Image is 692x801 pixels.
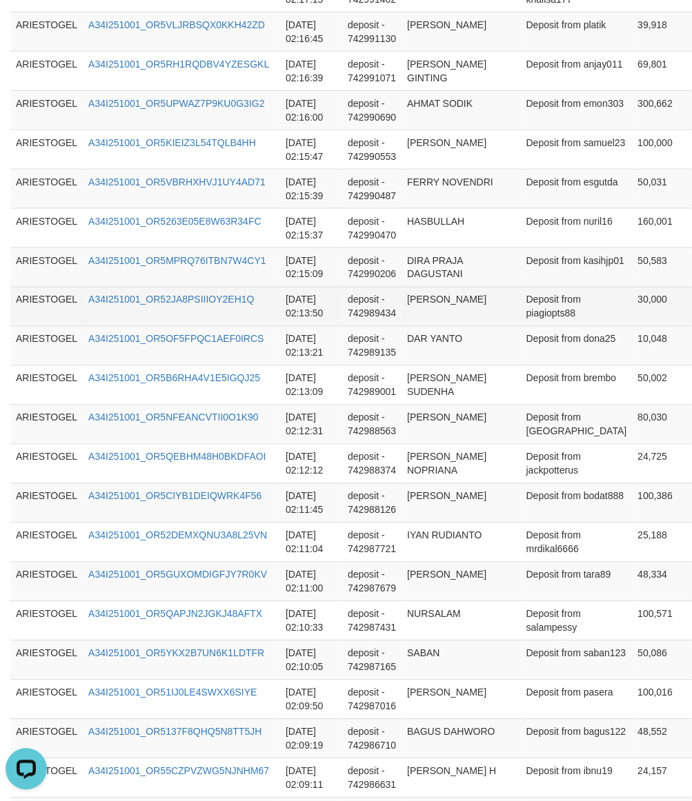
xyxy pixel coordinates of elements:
td: Deposit from pasera [521,680,633,719]
a: A34I251001_OR5VBRHXHVJ1UY4AD71 [88,176,266,187]
td: AHMAT SODIK [402,90,521,130]
td: deposit - 742990553 [342,130,402,169]
td: ARIESTOGEL [10,680,83,719]
td: 10,048 [633,326,692,365]
td: deposit - 742987431 [342,601,402,640]
td: Deposit from piagiopts88 [521,287,633,326]
td: Deposit from esgutda [521,169,633,208]
a: A34I251001_OR5137F8QHQ5N8TT5JH [88,727,261,738]
td: [DATE] 02:11:45 [280,483,342,523]
td: Deposit from samuel23 [521,130,633,169]
td: [PERSON_NAME] [402,405,521,444]
td: ARIESTOGEL [10,208,83,247]
a: A34I251001_OR5263E05E8W63R34FC [88,216,261,227]
td: 69,801 [633,51,692,90]
td: deposit - 742989434 [342,287,402,326]
td: 100,000 [633,130,692,169]
td: deposit - 742989001 [342,365,402,405]
td: deposit - 742990487 [342,169,402,208]
td: 50,002 [633,365,692,405]
td: ARIESTOGEL [10,719,83,758]
td: Deposit from salampessy [521,601,633,640]
td: ARIESTOGEL [10,287,83,326]
td: Deposit from dona25 [521,326,633,365]
td: ARIESTOGEL [10,326,83,365]
td: [DATE] 02:15:09 [280,247,342,287]
td: [DATE] 02:16:45 [280,12,342,51]
td: [DATE] 02:13:09 [280,365,342,405]
button: Open LiveChat chat widget [6,6,47,47]
td: [DATE] 02:15:47 [280,130,342,169]
td: ARIESTOGEL [10,130,83,169]
td: [PERSON_NAME] [402,287,521,326]
td: IYAN RUDIANTO [402,523,521,562]
td: deposit - 742988126 [342,483,402,523]
td: [DATE] 02:11:00 [280,562,342,601]
td: 30,000 [633,287,692,326]
td: [PERSON_NAME] [402,562,521,601]
td: 100,016 [633,680,692,719]
td: HASBULLAH [402,208,521,247]
td: 24,725 [633,444,692,483]
td: [PERSON_NAME] SUDENHA [402,365,521,405]
td: Deposit from anjay011 [521,51,633,90]
a: A34I251001_OR5QEBHM48H0BKDFAOI [88,452,266,463]
td: [PERSON_NAME] NOPRIANA [402,444,521,483]
td: deposit - 742988374 [342,444,402,483]
td: [DATE] 02:15:39 [280,169,342,208]
td: [DATE] 02:10:05 [280,640,342,680]
td: [DATE] 02:12:12 [280,444,342,483]
td: [DATE] 02:09:11 [280,758,342,798]
td: deposit - 742991130 [342,12,402,51]
a: A34I251001_OR5UPWAZ7P9KU0G3IG2 [88,98,265,109]
td: deposit - 742986631 [342,758,402,798]
td: deposit - 742987679 [342,562,402,601]
td: ARIESTOGEL [10,90,83,130]
td: [PERSON_NAME] [402,130,521,169]
td: [DATE] 02:16:39 [280,51,342,90]
td: 160,001 [633,208,692,247]
td: deposit - 742988563 [342,405,402,444]
a: A34I251001_OR52JA8PSIIIOY2EH1Q [88,294,254,305]
td: 100,571 [633,601,692,640]
td: deposit - 742990206 [342,247,402,287]
a: A34I251001_OR5KIEIZ3L54TQLB4HH [88,137,256,148]
td: [DATE] 02:10:33 [280,601,342,640]
td: Deposit from jackpotterus [521,444,633,483]
td: [DATE] 02:09:50 [280,680,342,719]
td: Deposit from platik [521,12,633,51]
td: Deposit from ibnu19 [521,758,633,798]
td: SABAN [402,640,521,680]
td: deposit - 742987721 [342,523,402,562]
td: deposit - 742990690 [342,90,402,130]
td: FERRY NOVENDRI [402,169,521,208]
td: [PERSON_NAME] [402,680,521,719]
td: DIRA PRAJA DAGUSTANI [402,247,521,287]
td: deposit - 742990470 [342,208,402,247]
td: 50,583 [633,247,692,287]
td: Deposit from brembo [521,365,633,405]
td: ARIESTOGEL [10,247,83,287]
td: ARIESTOGEL [10,405,83,444]
td: [PERSON_NAME] [402,12,521,51]
td: 25,188 [633,523,692,562]
a: A34I251001_OR5VLJRBSQX0KKH42ZD [88,19,265,30]
td: BAGUS DAHWORO [402,719,521,758]
td: 50,031 [633,169,692,208]
a: A34I251001_OR55CZPVZWG5NJNHM67 [88,766,269,777]
td: Deposit from bodat888 [521,483,633,523]
a: A34I251001_OR5B6RHA4V1E5IGQJ25 [88,373,260,384]
td: 39,918 [633,12,692,51]
td: 48,552 [633,719,692,758]
td: ARIESTOGEL [10,51,83,90]
td: 48,334 [633,562,692,601]
td: 100,386 [633,483,692,523]
td: deposit - 742986710 [342,719,402,758]
td: [DATE] 02:11:04 [280,523,342,562]
td: 80,030 [633,405,692,444]
a: A34I251001_OR5QAPJN2JGKJ48AFTX [88,609,262,620]
td: deposit - 742987016 [342,680,402,719]
a: A34I251001_OR5YKX2B7UN6K1LDTFR [88,648,264,659]
td: [DATE] 02:16:00 [280,90,342,130]
td: DAR YANTO [402,326,521,365]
